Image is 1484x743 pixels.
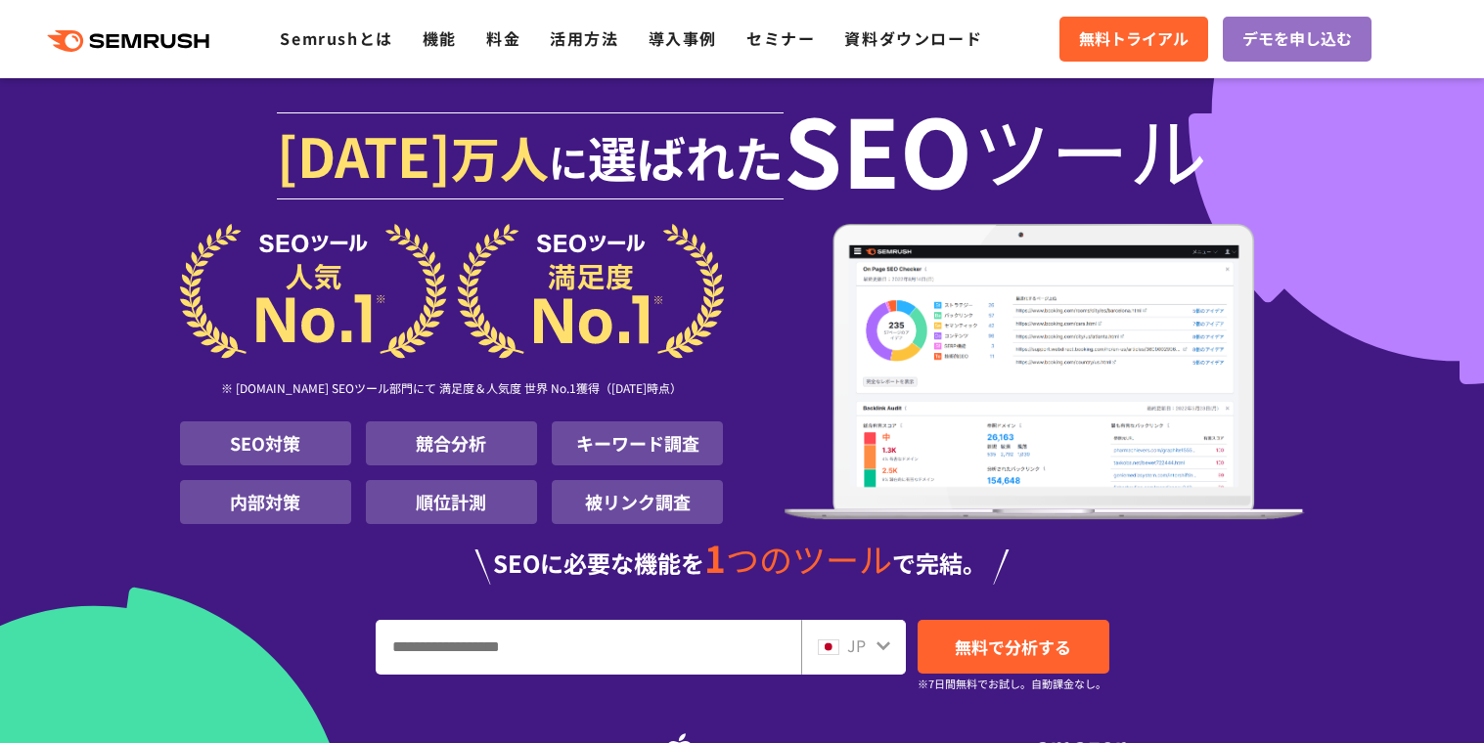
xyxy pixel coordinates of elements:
[588,121,784,192] span: 選ばれた
[1242,26,1352,52] span: デモを申し込む
[377,621,800,674] input: URL、キーワードを入力してください
[180,480,351,524] li: 内部対策
[746,26,815,50] a: セミナー
[955,634,1071,659] span: 無料で分析する
[847,634,866,657] span: JP
[704,531,726,584] span: 1
[649,26,717,50] a: 導入事例
[180,421,351,465] li: SEO対策
[918,620,1109,674] a: 無料で分析する
[280,26,392,50] a: Semrushとは
[451,121,549,192] span: 万人
[366,480,537,524] li: 順位計測
[366,421,537,465] li: 競合分析
[844,26,982,50] a: 資料ダウンロード
[918,675,1106,693] small: ※7日間無料でお試し。自動課金なし。
[549,133,588,190] span: に
[180,540,1305,585] div: SEOに必要な機能を
[486,26,520,50] a: 料金
[784,109,972,188] span: SEO
[972,109,1207,188] span: ツール
[1223,17,1372,62] a: デモを申し込む
[1079,26,1189,52] span: 無料トライアル
[892,546,986,580] span: で完結。
[552,480,723,524] li: 被リンク調査
[1059,17,1208,62] a: 無料トライアル
[180,359,724,421] div: ※ [DOMAIN_NAME] SEOツール部門にて 満足度＆人気度 世界 No.1獲得（[DATE]時点）
[277,115,451,194] span: [DATE]
[726,535,892,583] span: つのツール
[550,26,618,50] a: 活用方法
[423,26,457,50] a: 機能
[552,421,723,465] li: キーワード調査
